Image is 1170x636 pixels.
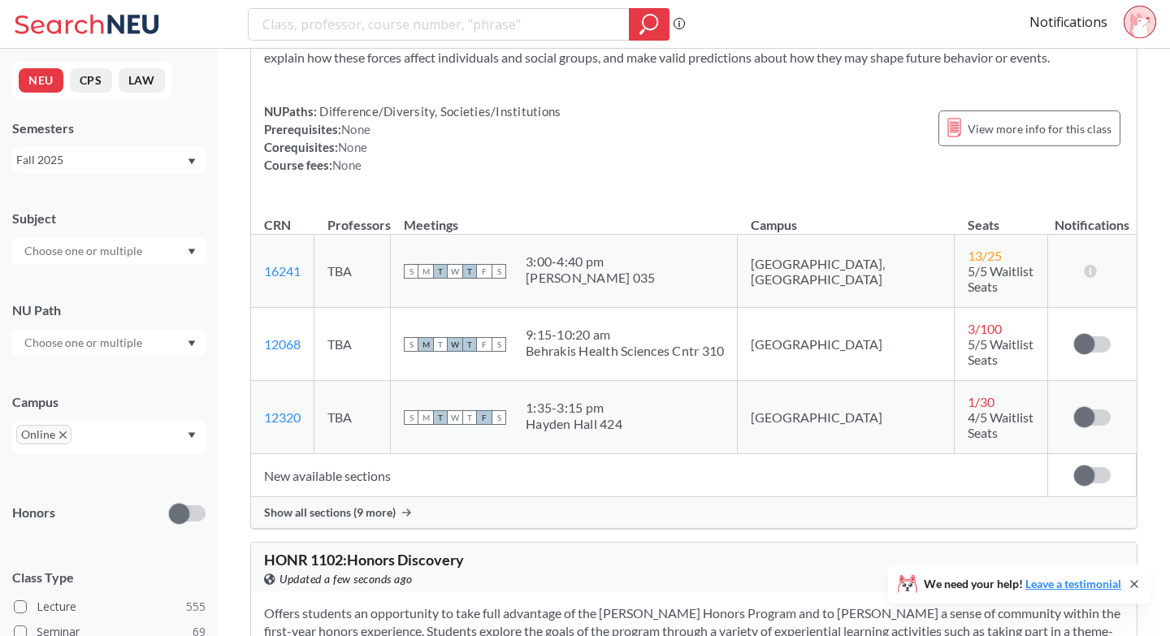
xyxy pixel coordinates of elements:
span: 1 / 30 [968,394,994,409]
svg: Dropdown arrow [188,249,196,255]
th: Meetings [391,200,738,235]
span: Show all sections (9 more) [264,505,396,520]
span: None [332,158,362,172]
span: Updated a few seconds ago [279,570,413,588]
div: [PERSON_NAME] 035 [526,270,655,286]
span: M [418,337,433,352]
span: T [433,410,448,425]
div: Show all sections (9 more) [251,497,1137,528]
input: Choose one or multiple [16,241,153,261]
th: Seats [955,200,1048,235]
span: S [404,264,418,279]
span: T [433,264,448,279]
span: S [404,337,418,352]
span: We need your help! [924,578,1121,590]
button: CPS [70,68,112,93]
div: Dropdown arrow [12,329,206,357]
p: Honors [12,504,55,522]
span: 555 [186,598,206,616]
span: F [477,264,492,279]
span: W [448,337,462,352]
div: NUPaths: Prerequisites: Corequisites: Course fees: [264,102,561,174]
div: Subject [12,210,206,227]
span: W [448,410,462,425]
span: 13 / 25 [968,248,1002,263]
span: S [492,264,506,279]
span: S [492,337,506,352]
span: View more info for this class [968,119,1111,139]
div: Dropdown arrow [12,237,206,265]
td: [GEOGRAPHIC_DATA], [GEOGRAPHIC_DATA] [738,235,955,308]
td: [GEOGRAPHIC_DATA] [738,381,955,454]
div: NU Path [12,301,206,319]
svg: Dropdown arrow [188,158,196,165]
td: TBA [314,381,391,454]
td: New available sections [251,454,1048,497]
a: Notifications [1029,13,1107,31]
svg: Dropdown arrow [188,432,196,439]
svg: Dropdown arrow [188,340,196,347]
a: 16241 [264,263,301,279]
span: 3 / 100 [968,321,1002,336]
span: W [448,264,462,279]
span: Difference/Diversity, Societies/Institutions [317,104,561,119]
span: 1 CREDIT [1068,561,1124,579]
span: OnlineX to remove pill [16,425,71,444]
input: Class, professor, course number, "phrase" [261,11,617,38]
span: Class Type [12,569,206,586]
span: HONR 1102 : Honors Discovery [264,551,464,569]
button: NEU [19,68,63,93]
input: Choose one or multiple [16,333,153,353]
a: 12068 [264,336,301,352]
span: S [404,410,418,425]
td: TBA [314,235,391,308]
span: M [418,264,433,279]
td: [GEOGRAPHIC_DATA] [738,308,955,381]
a: 12320 [264,409,301,425]
span: None [341,122,370,136]
span: T [462,264,477,279]
th: Notifications [1048,200,1137,235]
span: S [492,410,506,425]
span: M [418,410,433,425]
span: F [477,337,492,352]
span: T [462,337,477,352]
span: F [477,410,492,425]
span: 5/5 Waitlist Seats [968,336,1033,367]
div: CRN [264,216,291,234]
div: OnlineX to remove pillDropdown arrow [12,421,206,454]
th: Campus [738,200,955,235]
div: 9:15 - 10:20 am [526,327,724,343]
span: None [338,140,367,154]
div: Semesters [12,119,206,137]
svg: X to remove pill [59,431,67,439]
svg: magnifying glass [639,13,659,36]
td: TBA [314,308,391,381]
span: T [433,337,448,352]
button: LAW [119,68,165,93]
div: Campus [12,393,206,411]
a: Leave a testimonial [1025,577,1121,591]
div: Fall 2025 [16,151,186,169]
span: 4/5 Waitlist Seats [968,409,1033,440]
div: magnifying glass [629,8,669,41]
div: 1:35 - 3:15 pm [526,400,622,416]
span: 5/5 Waitlist Seats [968,263,1033,294]
div: Fall 2025Dropdown arrow [12,147,206,173]
span: T [462,410,477,425]
div: Hayden Hall 424 [526,416,622,432]
div: Behrakis Health Sciences Cntr 310 [526,343,724,359]
div: 3:00 - 4:40 pm [526,253,655,270]
th: Professors [314,200,391,235]
label: Lecture [14,596,206,617]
